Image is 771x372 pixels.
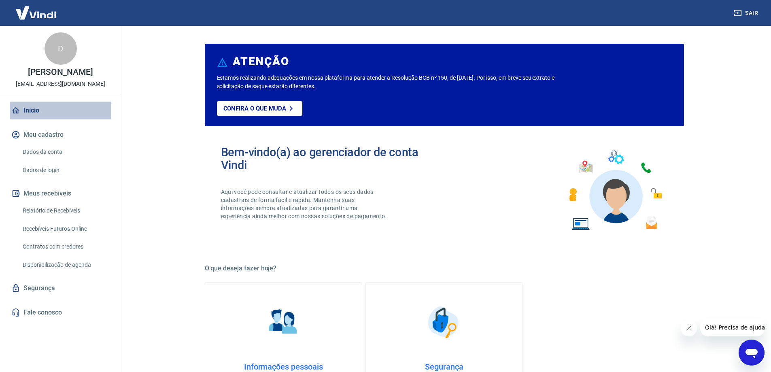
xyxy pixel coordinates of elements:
a: Fale conosco [10,304,111,321]
h5: O que deseja fazer hoje? [205,264,684,272]
p: [PERSON_NAME] [28,68,93,77]
p: Estamos realizando adequações em nossa plataforma para atender a Resolução BCB nº 150, de [DATE].... [217,74,581,91]
img: Vindi [10,0,62,25]
a: Contratos com credores [19,238,111,255]
p: [EMAIL_ADDRESS][DOMAIN_NAME] [16,80,105,88]
button: Sair [732,6,761,21]
iframe: Botão para abrir a janela de mensagens [739,340,765,366]
a: Relatório de Recebíveis [19,202,111,219]
h2: Bem-vindo(a) ao gerenciador de conta Vindi [221,146,444,172]
h4: Segurança [379,362,510,372]
h6: ATENÇÃO [233,57,289,66]
a: Confira o que muda [217,101,302,116]
span: Olá! Precisa de ajuda? [5,6,68,12]
h4: Informações pessoais [218,362,349,372]
img: Imagem de um avatar masculino com diversos icones exemplificando as funcionalidades do gerenciado... [562,146,668,235]
button: Meus recebíveis [10,185,111,202]
p: Confira o que muda [223,105,286,112]
img: Informações pessoais [263,302,304,342]
a: Dados de login [19,162,111,179]
button: Meu cadastro [10,126,111,144]
div: D [45,32,77,65]
a: Segurança [10,279,111,297]
a: Início [10,102,111,119]
p: Aqui você pode consultar e atualizar todos os seus dados cadastrais de forma fácil e rápida. Mant... [221,188,389,220]
img: Segurança [424,302,464,342]
iframe: Mensagem da empresa [700,319,765,336]
a: Dados da conta [19,144,111,160]
a: Disponibilização de agenda [19,257,111,273]
iframe: Fechar mensagem [681,320,697,336]
a: Recebíveis Futuros Online [19,221,111,237]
